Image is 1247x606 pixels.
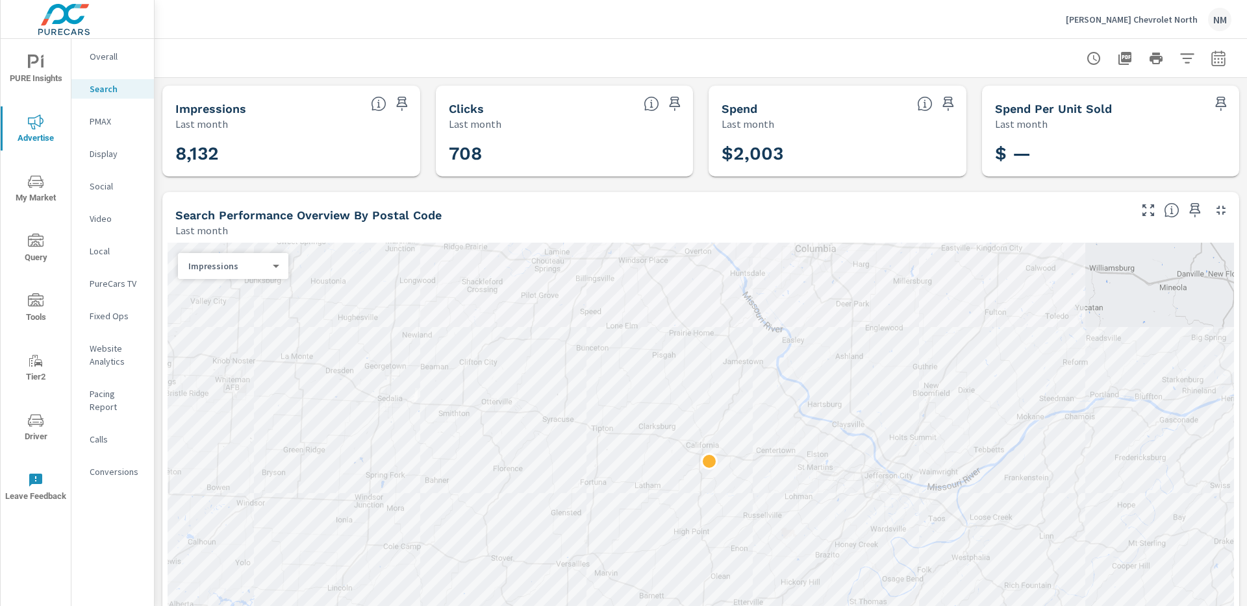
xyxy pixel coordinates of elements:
button: Minimize Widget [1211,200,1231,221]
p: Last month [995,116,1048,132]
p: Last month [175,223,228,238]
h3: 8,132 [175,143,407,165]
button: "Export Report to PDF" [1112,45,1138,71]
h5: Clicks [449,102,484,115]
p: Website Analytics [90,342,144,368]
span: Save this to your personalized report [938,93,959,114]
div: nav menu [1,39,71,516]
div: Display [71,144,154,164]
button: Apply Filters [1174,45,1200,71]
button: Make Fullscreen [1138,200,1159,221]
span: Save this to your personalized report [392,93,412,114]
p: Last month [449,116,501,132]
h5: Search Performance Overview By Postal Code [175,208,442,222]
p: Pacing Report [90,387,144,413]
p: [PERSON_NAME] Chevrolet North [1066,14,1198,25]
p: Video [90,212,144,225]
div: Search [71,79,154,99]
span: The number of times an ad was shown on your behalf. [371,96,386,112]
h5: Impressions [175,102,246,115]
div: Website Analytics [71,339,154,371]
p: PMAX [90,115,144,128]
p: PureCars TV [90,277,144,290]
span: Tools [5,293,67,325]
span: Query [5,234,67,265]
div: Fixed Ops [71,306,154,326]
p: Display [90,147,144,160]
p: Impressions [188,260,268,272]
div: NM [1208,8,1231,31]
p: Fixed Ops [90,309,144,322]
h5: Spend Per Unit Sold [995,102,1112,115]
div: PMAX [71,112,154,131]
p: Local [90,245,144,258]
span: Save this to your personalized report [664,93,685,114]
div: PureCars TV [71,274,154,293]
p: Last month [722,116,774,132]
div: Impressions [178,260,278,273]
span: My Market [5,174,67,206]
div: Calls [71,430,154,449]
span: Save this to your personalized report [1185,200,1205,221]
button: Select Date Range [1205,45,1231,71]
h3: $2,003 [722,143,953,165]
p: Social [90,180,144,193]
div: Conversions [71,462,154,481]
span: Leave Feedback [5,472,67,504]
h3: $ — [995,143,1227,165]
span: Advertise [5,114,67,146]
span: Save this to your personalized report [1211,93,1231,114]
p: Last month [175,116,228,132]
div: Pacing Report [71,384,154,417]
p: Conversions [90,465,144,478]
h5: Spend [722,102,757,115]
div: Video [71,209,154,228]
h3: 708 [449,143,681,165]
span: PURE Insights [5,55,67,86]
p: Calls [90,433,144,446]
span: Driver [5,413,67,444]
div: Local [71,241,154,261]
span: The amount of money spent on advertising during the period. [917,96,933,112]
div: Overall [71,47,154,66]
div: Social [71,176,154,196]
p: Search [90,82,144,95]
span: Tier2 [5,353,67,385]
span: Understand Search performance data by postal code. Individual postal codes can be selected and ex... [1164,202,1179,218]
span: The number of times an ad was clicked by a consumer. [644,96,659,112]
p: Overall [90,50,144,63]
button: Print Report [1143,45,1169,71]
